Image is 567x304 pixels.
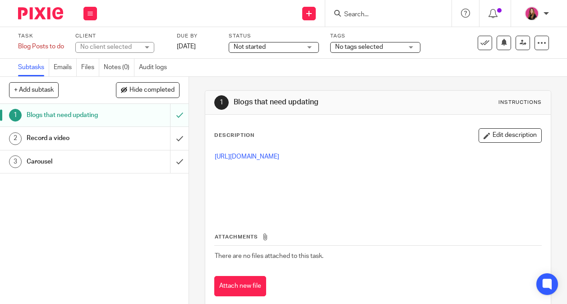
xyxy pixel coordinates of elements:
h1: Record a video [27,131,116,145]
img: 17.png [525,6,539,21]
div: No client selected [80,42,139,51]
a: Emails [54,59,77,76]
a: Files [81,59,99,76]
div: 1 [214,95,229,110]
div: 1 [9,109,22,122]
a: [URL][DOMAIN_NAME] [215,154,279,160]
label: Status [229,33,319,40]
div: 2 [9,132,22,145]
a: Notes (0) [104,59,134,76]
button: Attach new file [214,276,266,296]
div: Instructions [498,99,542,106]
span: No tags selected [335,44,383,50]
span: Hide completed [129,87,175,94]
label: Task [18,33,64,40]
span: There are no files attached to this task. [215,253,323,259]
span: Attachments [215,234,258,239]
label: Tags [330,33,420,40]
p: Description [214,132,254,139]
a: Audit logs [139,59,171,76]
h1: Carousel [27,155,116,168]
a: Subtasks [18,59,49,76]
button: + Add subtask [9,82,59,98]
label: Due by [177,33,217,40]
h1: Blogs that need updating [234,98,397,107]
button: Hide completed [116,82,180,98]
input: Search [343,11,424,19]
button: Edit description [479,128,542,143]
span: [DATE] [177,43,196,50]
label: Client [75,33,166,40]
span: Not started [234,44,266,50]
img: Pixie [18,7,63,19]
h1: Blogs that need updating [27,108,116,122]
div: Blog Posts to do [18,42,64,51]
div: 3 [9,155,22,168]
